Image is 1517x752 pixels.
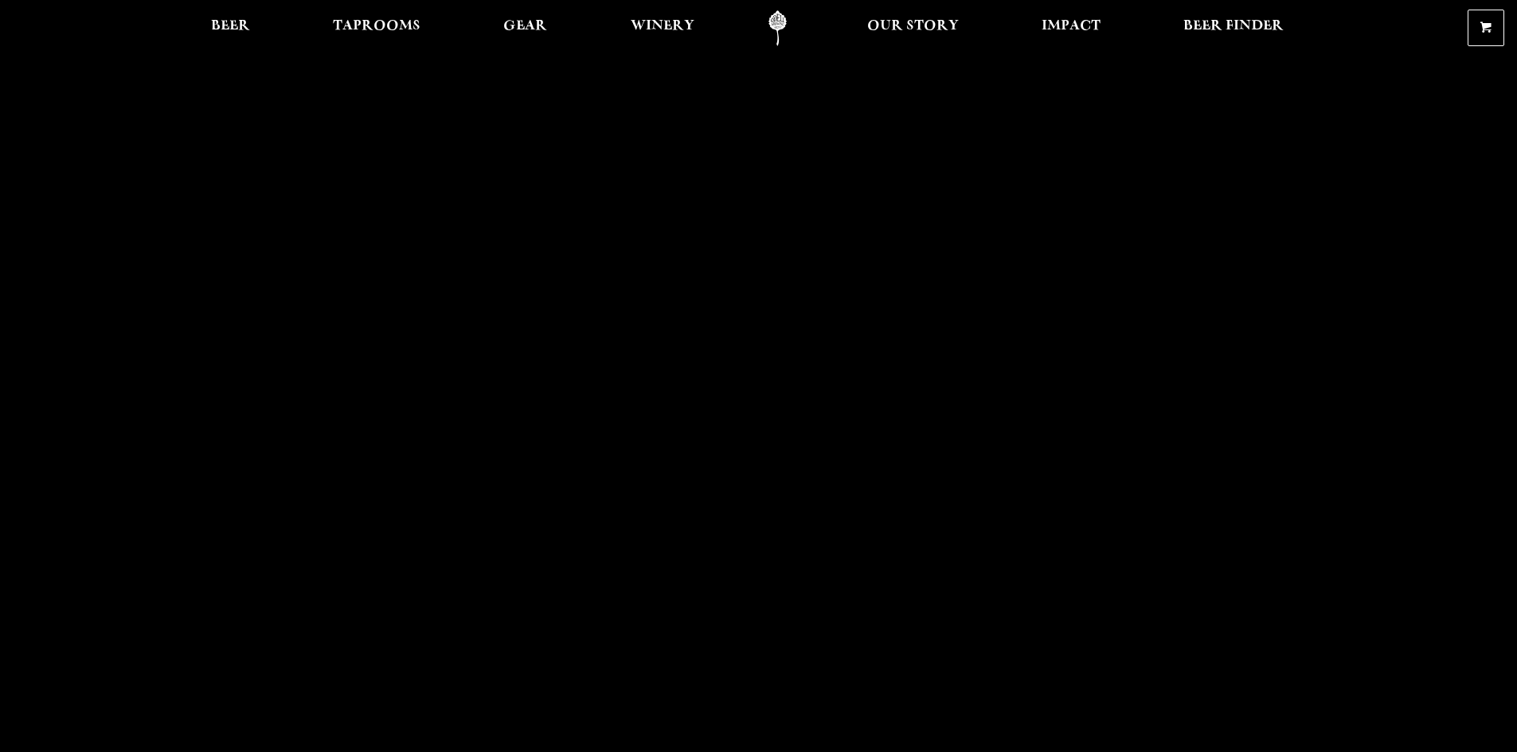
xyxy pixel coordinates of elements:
[748,10,807,46] a: Odell Home
[620,10,705,46] a: Winery
[867,20,959,33] span: Our Story
[1173,10,1294,46] a: Beer Finder
[323,10,431,46] a: Taprooms
[493,10,557,46] a: Gear
[1031,10,1111,46] a: Impact
[201,10,260,46] a: Beer
[1042,20,1101,33] span: Impact
[211,20,250,33] span: Beer
[631,20,694,33] span: Winery
[333,20,420,33] span: Taprooms
[503,20,547,33] span: Gear
[1183,20,1284,33] span: Beer Finder
[857,10,969,46] a: Our Story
